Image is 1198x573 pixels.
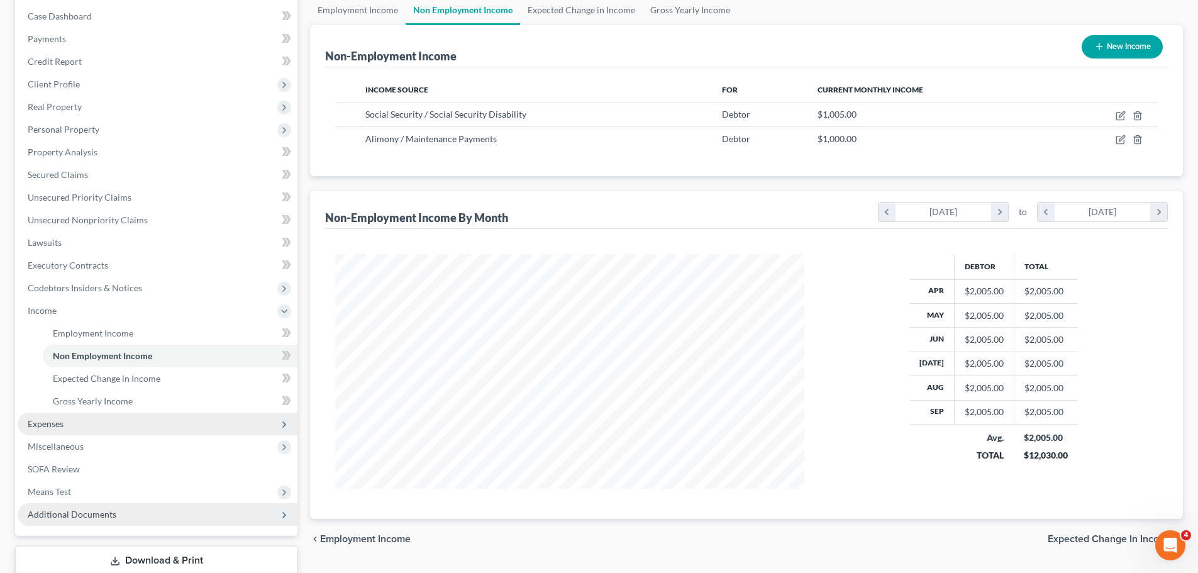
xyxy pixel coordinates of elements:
th: Debtor [954,254,1014,279]
div: $2,005.00 [965,382,1004,394]
span: Lawsuits [28,237,62,248]
span: Income [28,305,57,316]
a: Gross Yearly Income [43,390,297,413]
span: Additional Documents [28,509,116,520]
span: Secured Claims [28,169,88,180]
i: chevron_left [310,534,320,544]
span: $1,005.00 [818,109,857,120]
span: Debtor [722,109,750,120]
div: $2,005.00 [965,406,1004,418]
a: Credit Report [18,50,297,73]
th: [DATE] [909,352,955,376]
span: Executory Contracts [28,260,108,270]
div: [DATE] [1055,203,1151,221]
th: Sep [909,400,955,424]
td: $2,005.00 [1014,303,1078,327]
i: chevron_left [1038,203,1055,221]
span: Income Source [365,85,428,94]
iframe: Intercom live chat [1155,530,1185,560]
div: $2,005.00 [965,357,1004,370]
span: For [722,85,738,94]
a: Lawsuits [18,231,297,254]
div: Avg. [964,431,1004,444]
span: Miscellaneous [28,441,84,452]
span: Employment Income [320,534,411,544]
th: Apr [909,279,955,303]
span: Case Dashboard [28,11,92,21]
i: chevron_right [991,203,1008,221]
th: Jun [909,328,955,352]
span: Alimony / Maintenance Payments [365,133,497,144]
div: [DATE] [896,203,992,221]
span: Non Employment Income [53,350,152,361]
i: chevron_left [879,203,896,221]
div: $2,005.00 [965,309,1004,322]
td: $2,005.00 [1014,352,1078,376]
a: Unsecured Priority Claims [18,186,297,209]
span: Debtor [722,133,750,144]
td: $2,005.00 [1014,279,1078,303]
i: chevron_right [1150,203,1167,221]
a: Executory Contracts [18,254,297,277]
th: May [909,303,955,327]
div: Non-Employment Income By Month [325,210,508,225]
a: Payments [18,28,297,50]
a: Secured Claims [18,164,297,186]
span: Personal Property [28,124,99,135]
span: Codebtors Insiders & Notices [28,282,142,293]
a: Case Dashboard [18,5,297,28]
td: $2,005.00 [1014,328,1078,352]
span: Gross Yearly Income [53,396,133,406]
div: $2,005.00 [965,333,1004,346]
span: Real Property [28,101,82,112]
a: Property Analysis [18,141,297,164]
span: Unsecured Nonpriority Claims [28,214,148,225]
span: to [1019,206,1027,218]
span: Current Monthly Income [818,85,923,94]
span: $1,000.00 [818,133,857,144]
span: Payments [28,33,66,44]
span: SOFA Review [28,464,80,474]
div: Non-Employment Income [325,48,457,64]
a: Non Employment Income [43,345,297,367]
span: 4 [1181,530,1191,540]
span: Employment Income [53,328,133,338]
a: Expected Change in Income [43,367,297,390]
div: $2,005.00 [965,285,1004,298]
button: chevron_left Employment Income [310,534,411,544]
th: Aug [909,376,955,400]
div: $12,030.00 [1024,449,1068,462]
td: $2,005.00 [1014,400,1078,424]
span: Expected Change in Income [1048,534,1173,544]
span: Client Profile [28,79,80,89]
div: $2,005.00 [1024,431,1068,444]
span: Expected Change in Income [53,373,160,384]
td: $2,005.00 [1014,376,1078,400]
button: Expected Change in Income chevron_right [1048,534,1183,544]
div: TOTAL [964,449,1004,462]
button: New Income [1082,35,1163,58]
span: Unsecured Priority Claims [28,192,131,203]
span: Credit Report [28,56,82,67]
span: Expenses [28,418,64,429]
a: SOFA Review [18,458,297,481]
span: Means Test [28,486,71,497]
span: Property Analysis [28,147,97,157]
a: Employment Income [43,322,297,345]
span: Social Security / Social Security Disability [365,109,526,120]
a: Unsecured Nonpriority Claims [18,209,297,231]
th: Total [1014,254,1078,279]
